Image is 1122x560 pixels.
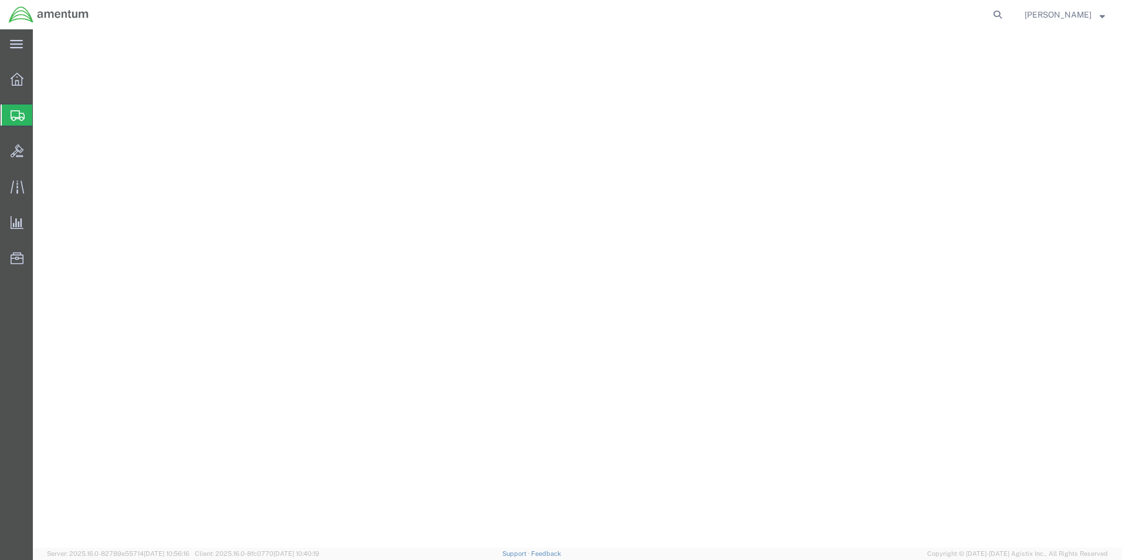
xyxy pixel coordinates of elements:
span: Server: 2025.16.0-82789e55714 [47,550,190,557]
span: [DATE] 10:40:19 [273,550,319,557]
img: logo [8,6,89,23]
span: Copyright © [DATE]-[DATE] Agistix Inc., All Rights Reserved [927,549,1108,559]
span: Cienna Green [1025,8,1091,21]
button: [PERSON_NAME] [1024,8,1106,22]
a: Support [502,550,532,557]
span: Client: 2025.16.0-8fc0770 [195,550,319,557]
iframe: FS Legacy Container [33,29,1122,548]
span: [DATE] 10:56:16 [144,550,190,557]
a: Feedback [531,550,561,557]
